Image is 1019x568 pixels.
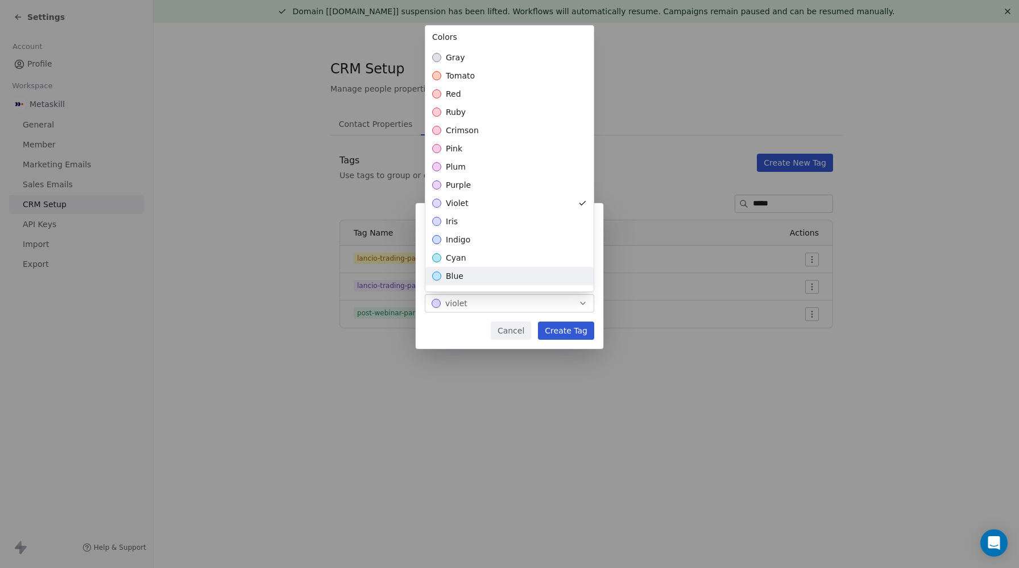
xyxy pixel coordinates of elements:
div: Suggestions [425,48,594,522]
span: gray [446,52,465,63]
span: indigo [446,234,470,245]
span: tomato [446,70,475,81]
span: ruby [446,106,466,118]
span: purple [446,179,471,191]
span: plum [446,161,466,172]
span: blue [446,270,463,282]
span: red [446,88,461,100]
span: crimson [446,125,479,136]
span: cyan [446,252,466,264]
span: violet [446,197,469,209]
span: Colors [432,32,457,42]
span: iris [446,216,458,227]
span: pink [446,143,462,154]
